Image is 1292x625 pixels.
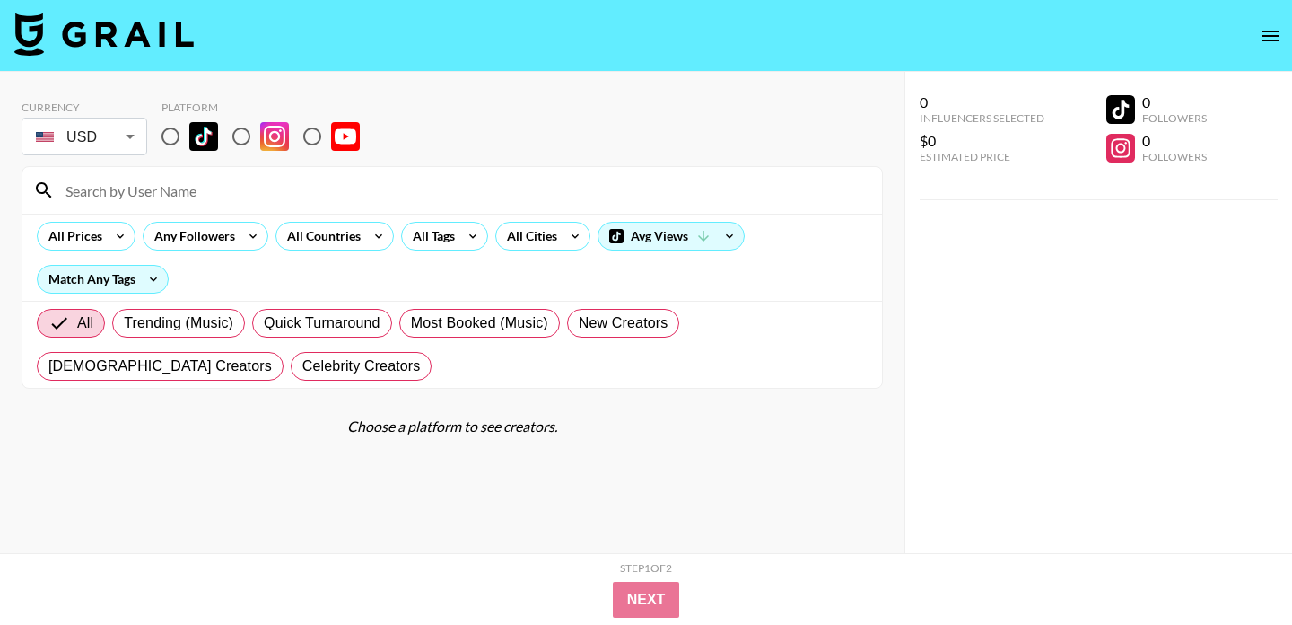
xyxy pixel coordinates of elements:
[920,150,1044,163] div: Estimated Price
[1142,93,1207,111] div: 0
[331,122,360,151] img: YouTube
[55,176,871,205] input: Search by User Name
[77,312,93,334] span: All
[276,223,364,250] div: All Countries
[22,101,147,114] div: Currency
[260,122,289,151] img: Instagram
[620,561,672,575] div: Step 1 of 2
[1142,132,1207,150] div: 0
[613,582,680,618] button: Next
[161,101,374,114] div: Platform
[1142,150,1207,163] div: Followers
[411,312,548,334] span: Most Booked (Music)
[38,266,168,293] div: Match Any Tags
[302,356,421,377] span: Celebrity Creators
[14,13,194,56] img: Grail Talent
[264,312,380,334] span: Quick Turnaround
[920,93,1044,111] div: 0
[25,121,144,153] div: USD
[1142,111,1207,125] div: Followers
[920,132,1044,150] div: $0
[920,111,1044,125] div: Influencers Selected
[1253,18,1288,54] button: open drawer
[402,223,458,250] div: All Tags
[189,122,218,151] img: TikTok
[22,418,883,436] div: Choose a platform to see creators.
[124,312,233,334] span: Trending (Music)
[38,223,106,250] div: All Prices
[48,356,272,377] span: [DEMOGRAPHIC_DATA] Creators
[496,223,561,250] div: All Cities
[598,223,744,250] div: Avg Views
[144,223,239,250] div: Any Followers
[579,312,668,334] span: New Creators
